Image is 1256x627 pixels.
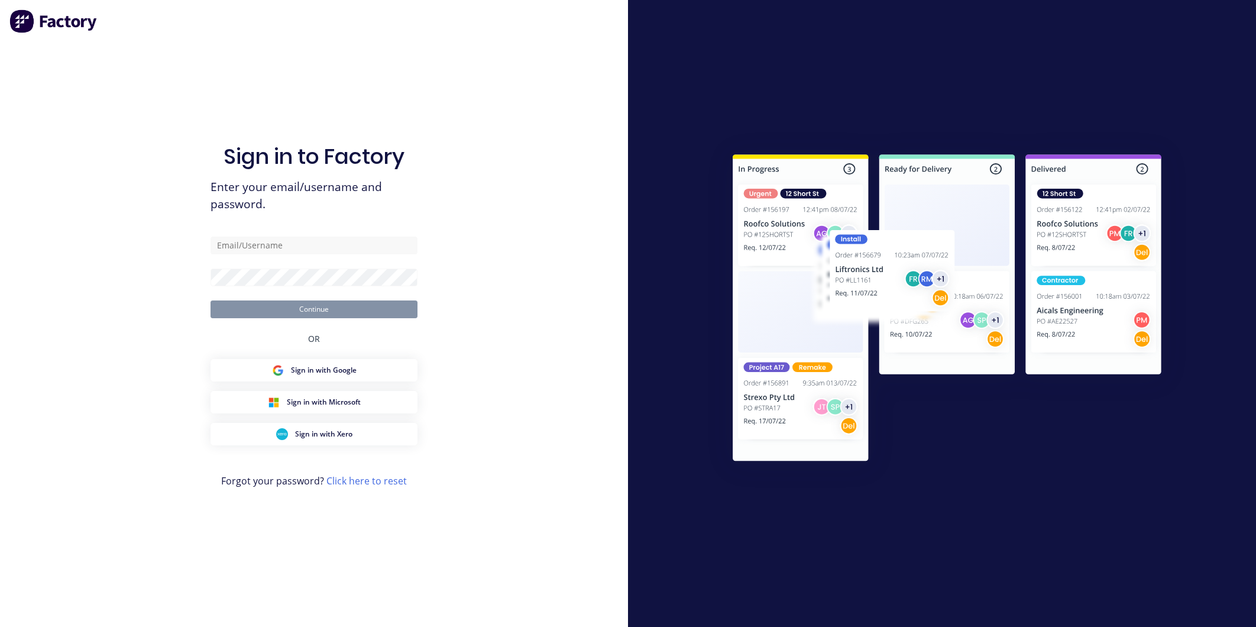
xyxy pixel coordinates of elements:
span: Sign in with Xero [295,429,352,439]
button: Microsoft Sign inSign in with Microsoft [211,391,417,413]
input: Email/Username [211,237,417,254]
img: Sign in [707,131,1187,489]
button: Continue [211,300,417,318]
span: Sign in with Google [291,365,357,376]
span: Forgot your password? [221,474,407,488]
img: Xero Sign in [276,428,288,440]
button: Xero Sign inSign in with Xero [211,423,417,445]
img: Microsoft Sign in [268,396,280,408]
span: Sign in with Microsoft [287,397,361,408]
img: Google Sign in [272,364,284,376]
button: Google Sign inSign in with Google [211,359,417,382]
span: Enter your email/username and password. [211,179,417,213]
a: Click here to reset [326,474,407,487]
h1: Sign in to Factory [224,144,404,169]
div: OR [308,318,320,359]
img: Factory [9,9,98,33]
